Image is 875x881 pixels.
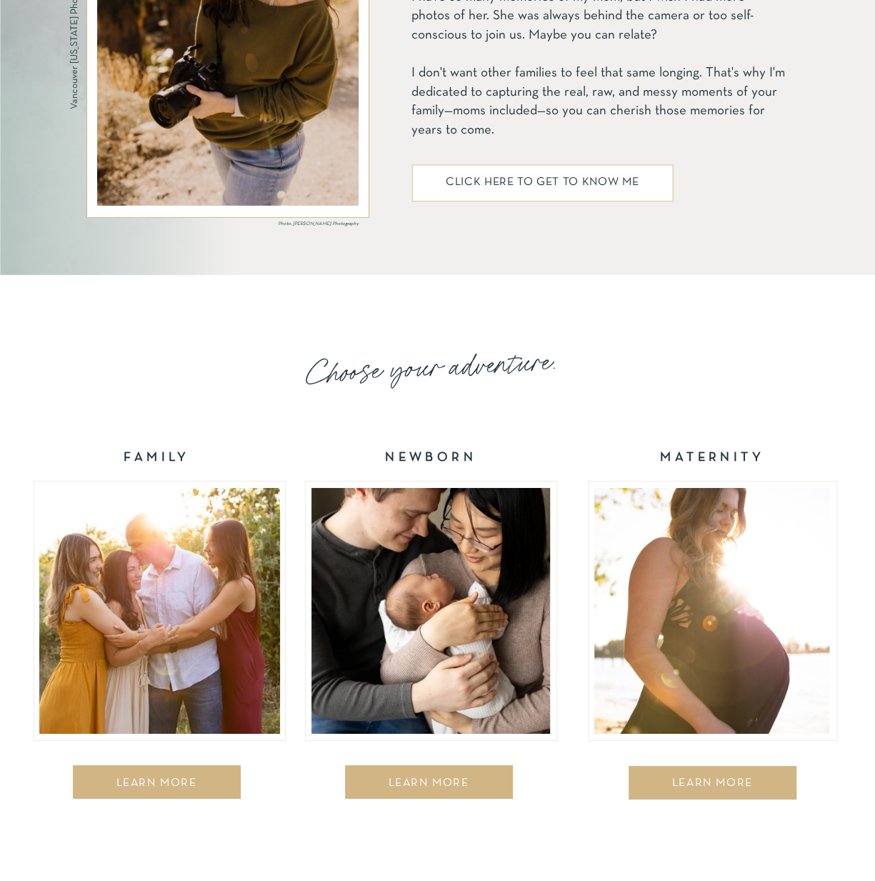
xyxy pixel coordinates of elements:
[424,176,661,193] a: click here to get to know me
[233,338,628,402] h2: Choose your adventure.
[632,777,793,792] a: LEARN MORE
[385,452,476,464] b: NEWBORN
[361,777,496,792] a: LEARN MORE
[278,222,359,226] i: Photo: [PERSON_NAME] Photography
[660,452,764,464] b: MATERNITY
[82,777,231,792] a: LEARN MORE
[124,452,189,464] b: FAMILY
